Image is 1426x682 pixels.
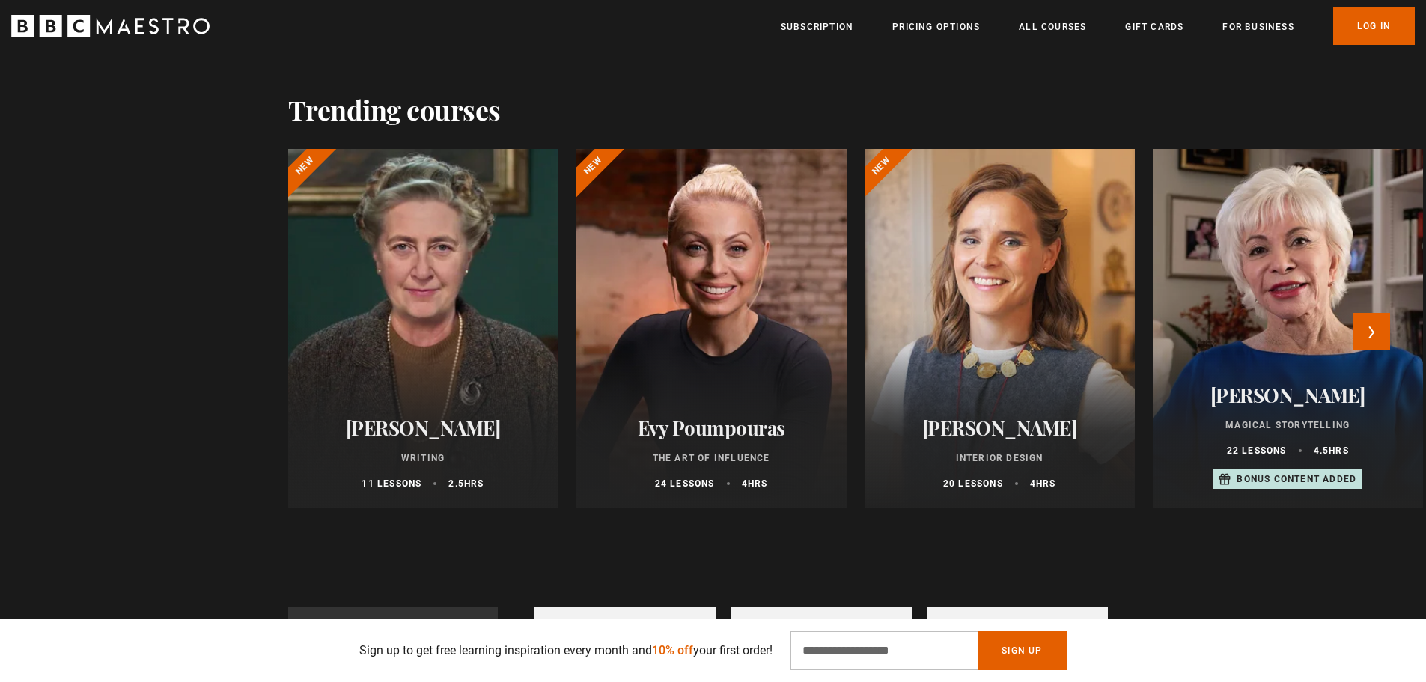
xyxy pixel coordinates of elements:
p: Writing [306,451,540,465]
a: For business [1222,19,1294,34]
a: Pricing Options [892,19,980,34]
p: 4 [742,477,768,490]
abbr: hrs [1329,445,1349,456]
abbr: hrs [748,478,768,489]
p: 4.5 [1314,444,1349,457]
p: 11 lessons [362,477,421,490]
button: Sign Up [978,631,1066,670]
h2: [PERSON_NAME] [1171,383,1405,407]
p: 20 lessons [943,477,1003,490]
p: 22 lessons [1227,444,1287,457]
h2: Trending courses [288,94,501,125]
p: 4 [1030,477,1056,490]
a: Subscription [781,19,853,34]
p: 24 lessons [655,477,715,490]
a: All Courses [1019,19,1086,34]
p: The Art of Influence [594,451,829,465]
abbr: hrs [1036,478,1056,489]
nav: Primary [781,7,1415,45]
abbr: hrs [464,478,484,489]
p: Interior Design [883,451,1117,465]
a: Log In [1333,7,1415,45]
svg: BBC Maestro [11,15,210,37]
span: 10% off [652,643,693,657]
a: Gift Cards [1125,19,1183,34]
h2: [PERSON_NAME] [883,416,1117,439]
h2: [PERSON_NAME] [306,416,540,439]
a: [PERSON_NAME] Magical Storytelling 22 lessons 4.5hrs Bonus content added [1153,149,1423,508]
a: [PERSON_NAME] Interior Design 20 lessons 4hrs New [865,149,1135,508]
p: 2.5 [448,477,484,490]
h2: Evy Poumpouras [594,416,829,439]
p: Magical Storytelling [1171,418,1405,432]
a: [PERSON_NAME] Writing 11 lessons 2.5hrs New [288,149,558,508]
p: Sign up to get free learning inspiration every month and your first order! [359,642,773,660]
a: Evy Poumpouras The Art of Influence 24 lessons 4hrs New [576,149,847,508]
p: Bonus content added [1237,472,1356,486]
